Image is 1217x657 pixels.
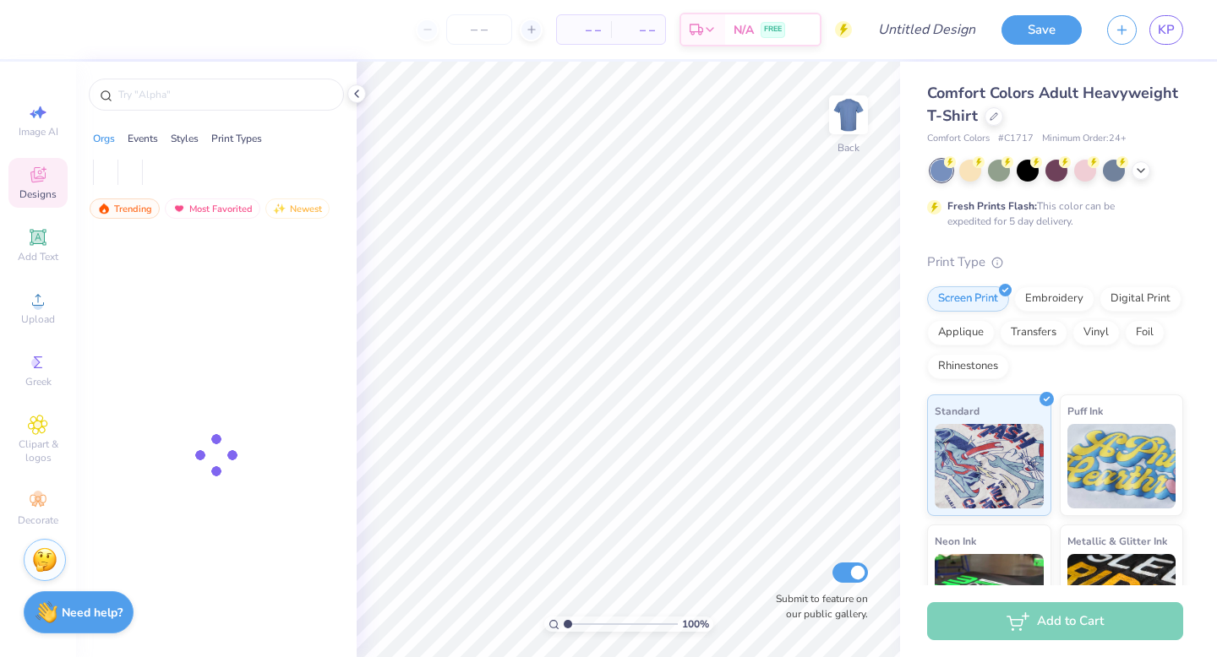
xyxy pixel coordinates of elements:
[211,131,262,146] div: Print Types
[8,437,68,464] span: Clipart & logos
[117,86,333,103] input: Try "Alpha"
[734,21,754,39] span: N/A
[265,198,330,219] div: Newest
[1149,15,1183,45] a: KP
[90,198,160,219] div: Trending
[927,354,1009,379] div: Rhinestones
[935,424,1044,508] img: Standard
[97,203,111,214] img: trending.gif
[935,532,976,550] span: Neon Ink
[273,203,287,214] img: Newest.gif
[682,616,709,632] span: 100 %
[18,513,58,527] span: Decorate
[18,250,58,263] span: Add Text
[1100,286,1182,312] div: Digital Print
[927,320,995,345] div: Applique
[21,312,55,326] span: Upload
[1014,286,1094,312] div: Embroidery
[927,132,990,146] span: Comfort Colors
[25,375,52,388] span: Greek
[128,131,158,146] div: Events
[19,125,58,138] span: Image AI
[1072,320,1120,345] div: Vinyl
[171,131,199,146] div: Styles
[1158,20,1175,40] span: KP
[947,198,1155,229] div: This color can be expedited for 5 day delivery.
[567,21,601,39] span: – –
[621,21,655,39] span: – –
[172,203,186,214] img: most_fav.gif
[838,140,860,155] div: Back
[1067,402,1103,420] span: Puff Ink
[1067,424,1176,508] img: Puff Ink
[165,198,260,219] div: Most Favorited
[1042,132,1127,146] span: Minimum Order: 24 +
[927,83,1178,126] span: Comfort Colors Adult Heavyweight T-Shirt
[927,286,1009,312] div: Screen Print
[1001,15,1082,45] button: Save
[1067,554,1176,638] img: Metallic & Glitter Ink
[1067,532,1167,550] span: Metallic & Glitter Ink
[832,98,865,132] img: Back
[19,187,57,201] span: Designs
[93,131,115,146] div: Orgs
[865,13,989,46] input: Untitled Design
[935,554,1044,638] img: Neon Ink
[446,14,512,45] input: – –
[935,402,980,420] span: Standard
[927,252,1183,272] div: Print Type
[1125,320,1165,345] div: Foil
[62,605,123,621] strong: Need help?
[764,24,782,35] span: FREE
[1000,320,1067,345] div: Transfers
[998,132,1034,146] span: # C1717
[767,591,868,622] label: Submit to feature on our public gallery.
[947,199,1037,213] strong: Fresh Prints Flash:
